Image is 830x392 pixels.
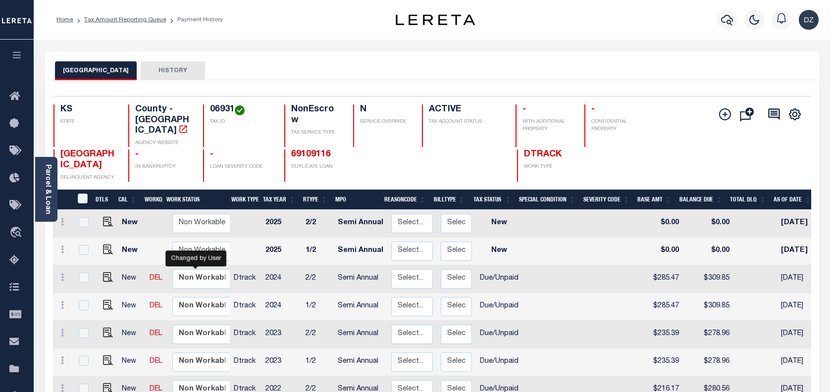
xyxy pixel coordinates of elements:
p: AGENCY WEBSITE [135,140,191,147]
th: WorkQ [141,190,162,210]
td: 2025 [261,210,302,238]
td: New [476,238,522,265]
td: $285.47 [641,265,683,293]
th: &nbsp;&nbsp;&nbsp;&nbsp;&nbsp;&nbsp;&nbsp;&nbsp;&nbsp;&nbsp; [53,190,72,210]
h4: N [360,104,410,115]
td: Semi Annual [334,321,387,348]
td: 1/2 [302,348,334,376]
td: $235.39 [641,348,683,376]
td: 2025 [261,238,302,265]
a: Tax Amount Reporting Queue [84,17,166,23]
h4: 06931 [210,104,272,115]
td: $309.85 [683,293,733,321]
th: &nbsp; [72,190,92,210]
td: Semi Annual [334,348,387,376]
button: HISTORY [141,61,205,80]
span: DTRACK [524,150,562,159]
th: MPO [331,190,380,210]
th: ReasonCode: activate to sort column ascending [380,190,430,210]
td: Due/Unpaid [476,321,522,348]
p: WITH ADDITIONAL PROPERTY [522,118,572,133]
td: 1/2 [302,238,334,265]
th: Total DLQ: activate to sort column ascending [726,190,770,210]
td: Dtrack [230,321,261,348]
th: Special Condition: activate to sort column ascending [515,190,579,210]
td: Semi Annual [334,238,387,265]
th: Work Status [162,190,229,210]
th: Tax Status: activate to sort column ascending [469,190,516,210]
th: CAL: activate to sort column ascending [114,190,141,210]
h4: County - [GEOGRAPHIC_DATA] [135,104,191,137]
th: Balance Due: activate to sort column ascending [675,190,726,210]
td: Due/Unpaid [476,293,522,321]
a: DEL [150,358,162,365]
th: As of Date: activate to sort column ascending [770,190,815,210]
td: Semi Annual [334,293,387,321]
td: 2023 [261,321,302,348]
td: $285.47 [641,293,683,321]
td: 2023 [261,348,302,376]
td: $0.00 [683,238,733,265]
td: [DATE] [777,238,822,265]
td: $0.00 [641,210,683,238]
th: Work Type [227,190,259,210]
a: DEL [150,302,162,309]
td: Semi Annual [334,265,387,293]
p: DELINQUENT AGENCY [60,174,116,182]
p: WORK TYPE [524,163,580,171]
td: $278.96 [683,321,733,348]
th: Severity Code: activate to sort column ascending [579,190,633,210]
td: [DATE] [777,210,822,238]
td: New [118,321,146,348]
td: $309.85 [683,265,733,293]
td: Semi Annual [334,210,387,238]
th: RType: activate to sort column ascending [299,190,331,210]
td: Due/Unpaid [476,265,522,293]
a: Parcel & Loan [44,164,51,214]
td: 2/2 [302,210,334,238]
div: Changed by User [165,251,226,267]
td: $0.00 [641,238,683,265]
td: 2/2 [302,265,334,293]
td: $235.39 [641,321,683,348]
td: 2/2 [302,321,334,348]
img: svg+xml;base64,PHN2ZyB4bWxucz0iaHR0cDovL3d3dy53My5vcmcvMjAwMC9zdmciIHBvaW50ZXItZXZlbnRzPSJub25lIi... [799,10,819,30]
td: [DATE] [777,348,822,376]
a: DEL [150,275,162,282]
li: Payment History [166,15,223,24]
a: 69109116 [291,150,331,159]
p: TAX ID [210,118,272,126]
h4: NonEscrow [291,104,341,126]
p: DUPLICATE LOAN [291,163,411,171]
i: travel_explore [9,227,25,240]
h4: KS [60,104,116,115]
td: New [118,238,146,265]
h4: ACTIVE [429,104,504,115]
td: [DATE] [777,321,822,348]
td: 2024 [261,265,302,293]
p: TAX ACCOUNT STATUS [429,118,504,126]
td: New [118,293,146,321]
td: New [118,265,146,293]
span: [GEOGRAPHIC_DATA] [60,150,114,170]
td: $0.00 [683,210,733,238]
img: logo-dark.svg [396,14,475,25]
td: New [118,348,146,376]
th: Base Amt: activate to sort column ascending [633,190,675,210]
td: 2024 [261,293,302,321]
td: New [476,210,522,238]
span: - [522,105,526,114]
p: STATE [60,118,116,126]
td: Dtrack [230,265,261,293]
td: Due/Unpaid [476,348,522,376]
td: 1/2 [302,293,334,321]
span: - [591,105,595,114]
p: CONFIDENTIAL PROPERTY [591,118,647,133]
td: [DATE] [777,293,822,321]
th: BillType: activate to sort column ascending [430,190,469,210]
a: DEL [150,330,162,337]
p: IN BANKRUPTCY [135,163,191,171]
a: Home [56,17,73,23]
td: New [118,210,146,238]
span: - [135,150,139,159]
